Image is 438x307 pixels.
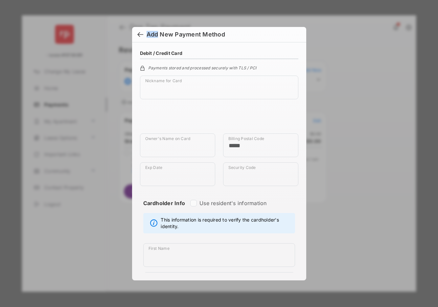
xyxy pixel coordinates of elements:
strong: Cardholder Info [143,200,185,218]
label: Use resident's information [199,200,266,206]
h4: Debit / Credit Card [140,50,183,56]
iframe: Credit card field [140,105,298,133]
div: Add New Payment Method [147,31,225,38]
span: This information is required to verify the cardholder's identity. [161,217,291,230]
div: Payments stored and processed securely with TLS / PCI [140,64,298,70]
